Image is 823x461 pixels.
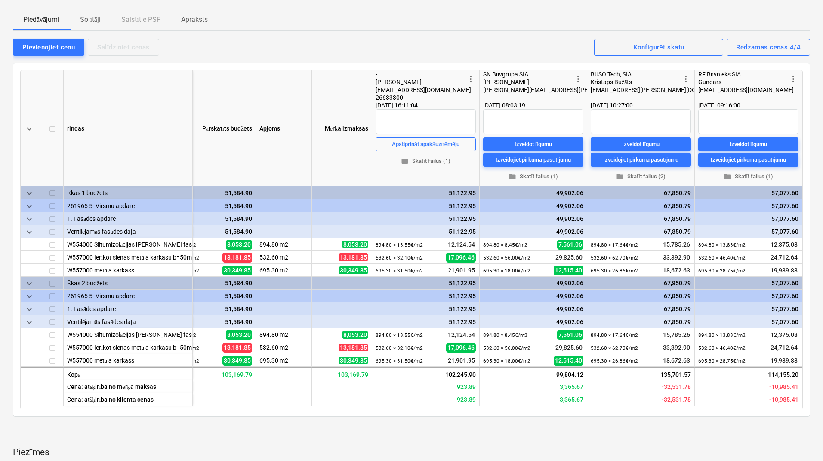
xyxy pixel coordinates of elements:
[376,78,465,86] div: [PERSON_NAME]
[662,383,691,390] span: Paredzamā rentabilitāte - iesniegts piedāvājums salīdzinājumā ar mērķa cenu
[557,330,583,339] span: 7,561.06
[312,70,372,186] div: Mērķa izmaksas
[256,70,312,186] div: Apjoms
[698,199,798,212] div: 57,077.60
[496,155,571,165] div: Izveidojiet pirkuma pasūtījumu
[339,253,368,261] span: 13,181.85
[446,253,476,262] span: 17,096.46
[483,212,583,225] div: 49,902.06
[446,343,476,352] span: 17,096.46
[67,277,189,289] div: Ēkas 2 budžets
[67,225,189,238] div: Ventilējamās fasādes daļa
[376,268,423,274] small: 695.30 × 31.50€ / m2
[376,225,476,238] div: 51,122.95
[483,290,583,302] div: 49,902.06
[67,264,189,276] div: W557000 metāla karkass
[698,302,798,315] div: 57,077.60
[591,137,691,151] button: Izveidot līgumu
[379,156,472,166] span: Skatīt failus (1)
[376,155,476,168] button: Skatīt failus (1)
[591,242,638,248] small: 894.80 × 17.64€ / m2
[483,225,583,238] div: 49,902.06
[695,367,802,380] div: 114,155.20
[591,268,638,274] small: 695.30 × 26.86€ / m2
[591,225,691,238] div: 67,850.79
[376,86,471,93] span: [EMAIL_ADDRESS][DOMAIN_NAME]
[483,302,583,315] div: 49,902.06
[376,255,423,261] small: 532.60 × 32.10€ / m2
[698,101,798,109] div: [DATE] 09:16:00
[591,212,691,225] div: 67,850.79
[67,199,189,212] div: 261965 5- Virsmu apdare
[256,328,312,341] div: 894.80 m2
[222,356,252,365] span: 30,349.85
[339,344,368,351] span: 13,181.85
[483,94,573,101] div: -
[483,345,530,351] small: 532.60 × 56.00€ / m2
[67,302,189,315] div: 1. Fasādes apdare
[487,172,580,182] span: Skatīt failus (1)
[13,446,810,458] p: Piezīmes
[376,242,423,248] small: 894.80 × 13.55€ / m2
[591,345,638,351] small: 532.60 × 62.70€ / m2
[557,240,583,249] span: 7,561.06
[447,330,476,339] span: 12,124.54
[256,238,312,251] div: 894.80 m2
[64,393,193,406] div: Cena: atšķirība no klienta cenas
[560,383,583,390] span: Paredzamā rentabilitāte - iesniegts piedāvājums salīdzinājumā ar mērķa cenu
[681,74,691,84] span: more_vert
[376,137,476,151] button: Apstiprināt apakšuzņēmēju
[616,173,624,180] span: folder
[152,302,252,315] div: 51,584.90
[483,268,530,274] small: 695.30 × 18.00€ / m2
[555,343,583,352] span: 29,825.60
[483,153,583,167] button: Izveidojiet pirkuma pasūtījumu
[312,367,372,380] div: 103,169.79
[698,186,798,199] div: 57,077.60
[376,315,476,328] div: 51,122.95
[698,345,746,351] small: 532.60 × 46.40€ / m2
[698,255,746,261] small: 532.60 × 46.40€ / m2
[724,173,731,180] span: folder
[376,290,476,302] div: 51,122.95
[591,290,691,302] div: 67,850.79
[662,343,691,352] span: 33,392.90
[447,266,476,275] span: 21,901.95
[730,139,767,149] div: Izveidot līgumu
[483,332,527,338] small: 894.80 × 8.45€ / m2
[23,15,59,25] p: Piedāvājumi
[67,251,189,263] div: W557000 Ierīkot sienas metāla karkasu b=50mm, vienpusēji apšūts ar 1 kārtu cementašķiedru loksnēm
[64,70,193,186] div: rindas
[342,331,368,339] span: 8,053.20
[555,253,583,262] span: 29,825.60
[222,266,252,275] span: 30,349.85
[698,78,788,86] div: Gundars
[698,153,798,167] button: Izveidojiet pirkuma pasūtījumu
[591,70,681,78] div: BUSO Tech, SIA
[770,266,798,275] span: 19,989.88
[662,356,691,365] span: 18,672.63
[483,86,671,93] span: [PERSON_NAME][EMAIL_ADDRESS][PERSON_NAME][DOMAIN_NAME]
[594,39,723,56] button: Konfigurēt skatu
[698,86,794,93] span: [EMAIL_ADDRESS][DOMAIN_NAME]
[698,290,798,302] div: 57,077.60
[622,139,660,149] div: Izveidot līgumu
[483,78,573,86] div: [PERSON_NAME]
[698,225,798,238] div: 57,077.60
[342,241,368,248] span: 8,053.20
[256,341,312,354] div: 532.60 m2
[376,70,465,78] div: -
[769,383,798,390] span: Paredzamā rentabilitāte - iesniegts piedāvājums salīdzinājumā ar mērķa cenu
[447,240,476,249] span: 12,124.54
[698,70,788,78] div: RF Būvnieks SIA
[591,277,691,290] div: 67,850.79
[591,153,691,167] button: Izveidojiet pirkuma pasūtījumu
[591,315,691,328] div: 67,850.79
[769,396,798,403] span: Paredzamā rentabilitāte - iesniegts piedāvājums salīdzinājumā ar klienta cenu
[376,277,476,290] div: 51,122.95
[222,253,252,262] span: 13,181.85
[560,396,583,403] span: Paredzamā rentabilitāte - iesniegts piedāvājums salīdzinājumā ar klienta cenu
[376,101,476,109] div: [DATE] 16:11:04
[483,170,583,183] button: Skatīt failus (1)
[67,328,189,341] div: W554000 Siltumizolācijas slāņa montāža fasādei (bez ailēm)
